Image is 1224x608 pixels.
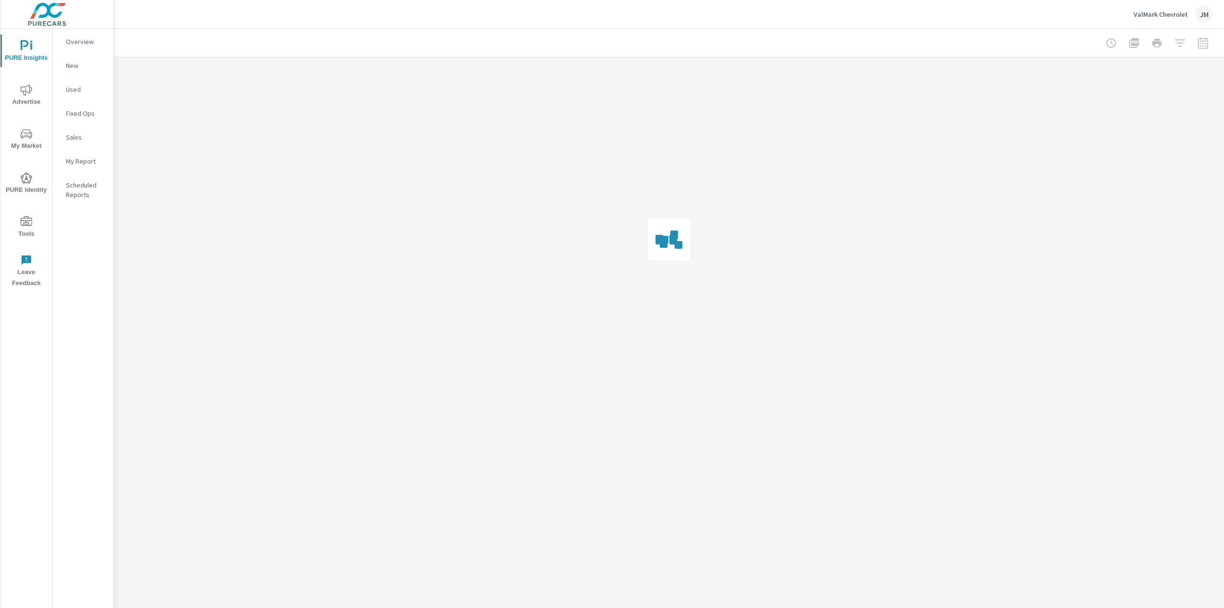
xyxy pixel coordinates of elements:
[0,29,52,293] div: nav menu
[53,154,113,168] div: My Report
[3,172,49,196] span: PURE Identity
[66,156,106,166] p: My Report
[66,61,106,70] p: New
[66,133,106,142] p: Sales
[1134,10,1188,19] p: ValMark Chevrolet
[3,216,49,240] span: Tools
[1195,6,1213,23] div: JM
[53,130,113,144] div: Sales
[53,178,113,202] div: Scheduled Reports
[66,37,106,46] p: Overview
[3,84,49,108] span: Advertise
[3,128,49,152] span: My Market
[66,109,106,118] p: Fixed Ops
[66,180,106,199] p: Scheduled Reports
[53,34,113,49] div: Overview
[53,58,113,73] div: New
[66,85,106,94] p: Used
[53,106,113,121] div: Fixed Ops
[3,40,49,64] span: PURE Insights
[53,82,113,97] div: Used
[3,254,49,289] span: Leave Feedback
